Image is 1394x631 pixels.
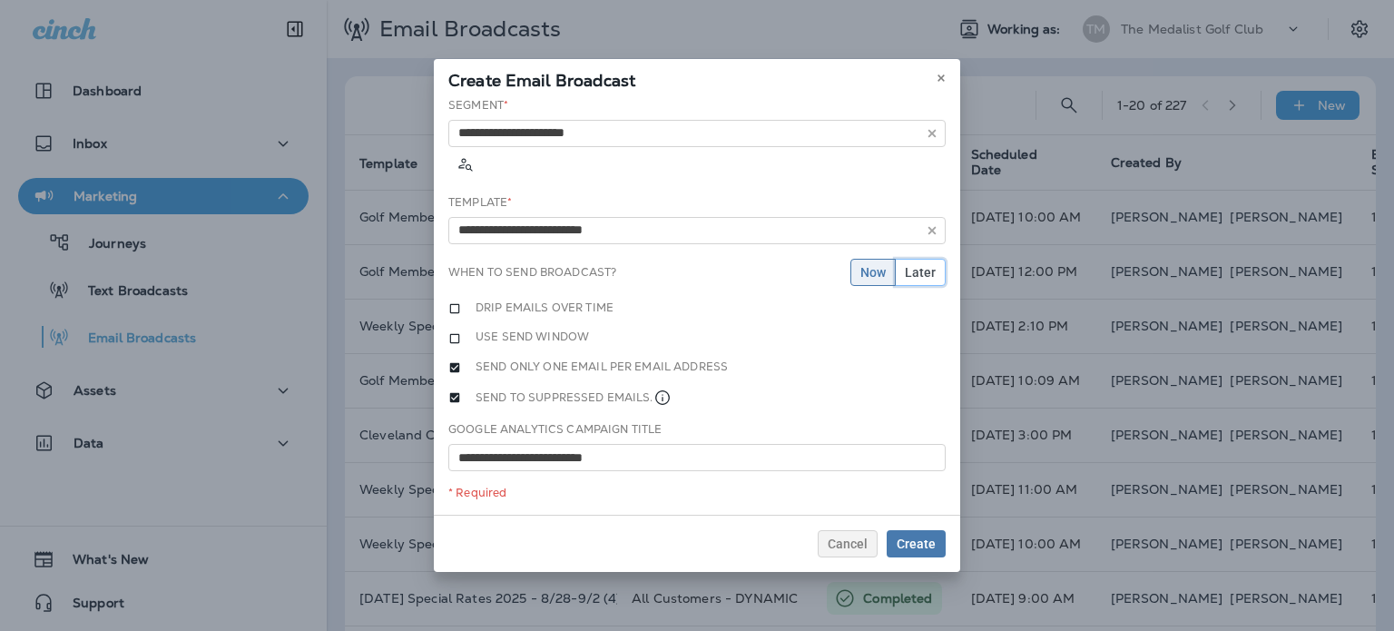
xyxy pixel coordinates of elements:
label: Segment [448,98,508,113]
label: Use send window [476,330,589,345]
span: Later [905,266,936,279]
button: Later [895,259,946,286]
span: Cancel [828,537,868,550]
button: Calculate the estimated number of emails to be sent based on selected segment. (This could take a... [448,147,481,180]
button: Cancel [818,530,878,557]
button: Create [887,530,946,557]
div: Create Email Broadcast [434,59,960,97]
span: Create [897,537,936,550]
label: Drip emails over time [476,301,614,316]
label: Template [448,195,512,210]
div: * Required [448,486,946,500]
label: Google Analytics Campaign Title [448,422,662,437]
label: Send to suppressed emails. [476,389,672,407]
label: Send only one email per email address [476,360,728,375]
label: When to send broadcast? [448,265,616,280]
span: Now [860,266,886,279]
button: Now [850,259,896,286]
